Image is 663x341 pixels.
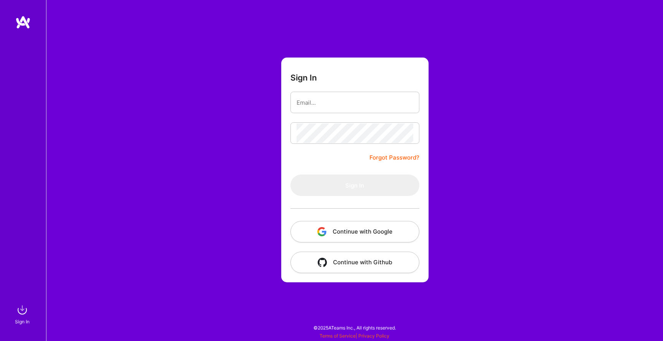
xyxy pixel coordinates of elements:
[15,302,30,318] img: sign in
[46,318,663,337] div: © 2025 ATeams Inc., All rights reserved.
[15,318,30,326] div: Sign In
[320,333,356,339] a: Terms of Service
[15,15,31,29] img: logo
[290,221,419,242] button: Continue with Google
[297,93,413,112] input: Email...
[290,73,317,82] h3: Sign In
[320,333,389,339] span: |
[318,258,327,267] img: icon
[290,252,419,273] button: Continue with Github
[369,153,419,162] a: Forgot Password?
[358,333,389,339] a: Privacy Policy
[317,227,327,236] img: icon
[290,175,419,196] button: Sign In
[16,302,30,326] a: sign inSign In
